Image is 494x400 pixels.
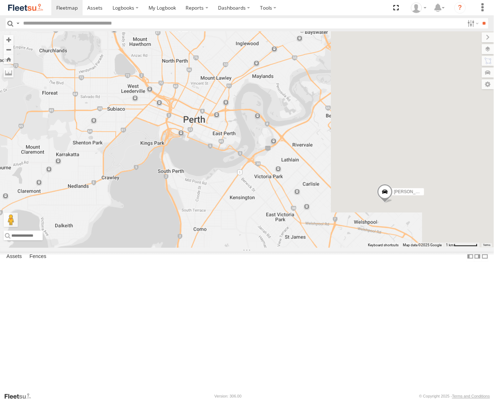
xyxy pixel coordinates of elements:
div: © Copyright 2025 - [419,394,490,399]
label: Measure [4,68,14,78]
span: 1 km [446,243,454,247]
span: [PERSON_NAME] - 1IFQ597 - 0448 957 648 [394,189,479,194]
button: Keyboard shortcuts [368,243,399,248]
span: Map data ©2025 Google [403,243,442,247]
button: Map scale: 1 km per 62 pixels [444,243,480,248]
label: Hide Summary Table [482,252,489,262]
button: Zoom in [4,35,14,44]
button: Zoom out [4,44,14,54]
label: Assets [3,252,25,262]
button: Zoom Home [4,54,14,64]
label: Dock Summary Table to the Left [467,252,474,262]
label: Dock Summary Table to the Right [474,252,481,262]
label: Map Settings [482,79,494,89]
a: Terms (opens in new tab) [483,244,491,247]
label: Search Query [15,18,21,28]
a: Terms and Conditions [452,394,490,399]
a: Visit our Website [4,393,37,400]
img: fleetsu-logo-horizontal.svg [7,3,44,12]
i: ? [454,2,466,14]
button: Drag Pegman onto the map to open Street View [4,213,18,227]
label: Fences [26,252,50,262]
div: AJ Wessels [409,2,429,13]
div: Version: 306.00 [214,394,241,399]
label: Search Filter Options [465,18,480,28]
